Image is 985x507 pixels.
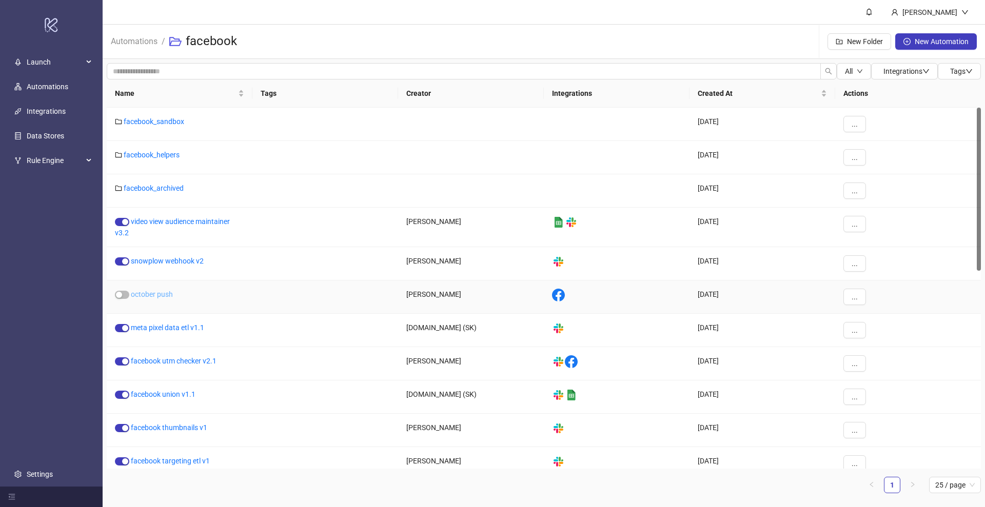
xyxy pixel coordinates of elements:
button: Tagsdown [938,63,981,79]
a: snowplow webhook v2 [131,257,204,265]
a: facebook utm checker v2.1 [131,357,216,365]
li: Previous Page [863,477,880,493]
a: 1 [884,477,900,493]
span: Tags [950,67,973,75]
a: Data Stores [27,132,64,140]
span: down [961,9,969,16]
span: folder [115,151,122,158]
span: ... [852,293,858,301]
div: [DATE] [689,108,835,141]
div: [DATE] [689,347,835,380]
a: facebook_helpers [124,151,180,159]
a: october push [131,290,173,298]
a: video view audience maintainer v3.2 [115,217,230,237]
div: [DATE] [689,208,835,247]
a: Automations [27,83,68,91]
span: folder [115,185,122,192]
div: [DOMAIN_NAME] (SK) [398,380,544,414]
span: fork [14,157,22,164]
button: ... [843,216,866,232]
li: / [162,25,165,58]
button: Alldown [837,63,871,79]
span: down [966,68,973,75]
button: left [863,477,880,493]
div: [DATE] [689,380,835,414]
span: down [922,68,930,75]
button: ... [843,355,866,372]
span: Name [115,88,236,99]
button: New Automation [895,33,977,50]
span: Created At [698,88,819,99]
span: ... [852,326,858,334]
button: New Folder [828,33,891,50]
th: Integrations [544,79,689,108]
th: Tags [252,79,398,108]
span: down [857,68,863,74]
div: [PERSON_NAME] [398,347,544,380]
div: [DATE] [689,314,835,347]
div: [DATE] [689,414,835,447]
span: ... [852,393,858,401]
span: Launch [27,52,83,72]
span: bell [865,8,873,15]
button: ... [843,182,866,199]
th: Creator [398,79,544,108]
span: rocket [14,58,22,66]
th: Name [107,79,252,108]
a: facebook_archived [124,184,184,192]
div: [DATE] [689,141,835,174]
button: ... [843,116,866,132]
span: ... [852,220,858,228]
div: [DATE] [689,247,835,280]
span: ... [852,259,858,268]
div: [DOMAIN_NAME] (SK) [398,314,544,347]
span: left [869,481,875,488]
a: facebook thumbnails v1 [131,423,207,432]
div: Page Size [929,477,981,493]
button: ... [843,322,866,338]
span: right [910,481,916,488]
span: Rule Engine [27,150,83,171]
span: menu-fold [8,493,15,500]
a: Integrations [27,107,66,115]
span: ... [852,459,858,468]
div: [PERSON_NAME] [398,280,544,314]
button: right [904,477,921,493]
span: ... [852,359,858,368]
span: folder-add [836,38,843,45]
span: ... [852,187,858,195]
button: Integrationsdown [871,63,938,79]
button: ... [843,422,866,438]
a: facebook union v1.1 [131,390,195,398]
div: [PERSON_NAME] [398,414,544,447]
span: Integrations [883,67,930,75]
span: folder [115,118,122,125]
li: Next Page [904,477,921,493]
a: meta pixel data etl v1.1 [131,323,204,332]
a: Automations [109,35,160,46]
a: facebook targeting etl v1 [131,457,210,465]
span: New Folder [847,37,883,46]
div: [DATE] [689,174,835,208]
div: [PERSON_NAME] [398,208,544,247]
div: [PERSON_NAME] [898,7,961,18]
button: ... [843,289,866,305]
button: ... [843,149,866,166]
span: ... [852,426,858,434]
span: New Automation [915,37,969,46]
button: ... [843,389,866,405]
a: facebook_sandbox [124,117,184,126]
button: ... [843,455,866,472]
th: Created At [689,79,835,108]
span: search [825,68,832,75]
div: [PERSON_NAME] [398,447,544,480]
a: Settings [27,470,53,478]
span: ... [852,153,858,161]
span: 25 / page [935,477,975,493]
span: All [845,67,853,75]
span: user [891,9,898,16]
li: 1 [884,477,900,493]
div: [PERSON_NAME] [398,247,544,280]
div: [DATE] [689,447,835,480]
span: plus-circle [903,38,911,45]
